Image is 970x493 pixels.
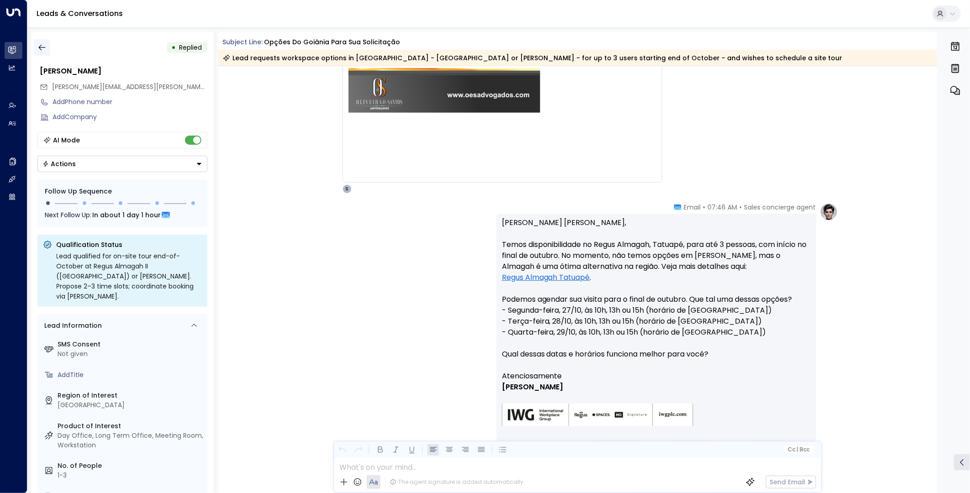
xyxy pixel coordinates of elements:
[37,156,207,172] div: Button group with a nested menu
[684,203,701,212] span: Email
[58,349,204,359] div: Not given
[58,461,204,471] label: No. of People
[502,217,811,371] p: [PERSON_NAME] [PERSON_NAME], Temos disponibilidade no Regus Almagah, Tatuapé, para até 3 pessoas,...
[820,203,838,221] img: profile-logo.png
[40,66,207,77] div: [PERSON_NAME]
[353,444,364,456] button: Redo
[58,340,204,349] label: SMS Consent
[45,210,200,220] div: Next Follow Up:
[502,371,562,382] span: Atenciosamente
[796,446,798,453] span: |
[264,37,400,47] div: Opções do Goiânia para sua solicitação
[502,382,564,393] span: [PERSON_NAME]
[390,478,523,486] div: The agent signature is added automatically
[172,39,176,56] div: •
[502,371,811,438] div: Signature
[53,136,80,145] div: AI Mode
[42,321,102,330] div: Lead Information
[502,404,694,427] img: AIorK4zU2Kz5WUNqa9ifSKC9jFH1hjwenjvh85X70KBOPduETvkeZu4OqG8oPuqbwvp3xfXcMQJCRtwYb-SG
[337,444,348,456] button: Undo
[92,210,161,220] span: In about 1 day 1 hour
[502,272,590,283] a: Regus Almagah Tatuapé
[53,97,207,107] div: AddPhone number
[703,203,706,212] span: •
[58,400,204,410] div: [GEOGRAPHIC_DATA]
[58,391,204,400] label: Region of Interest
[58,431,204,450] div: Day Office, Long Term Office, Meeting Room, Workstation
[53,82,207,92] span: joao.silva@em.iwgplc.com
[784,446,813,454] button: Cc|Bcc
[57,251,202,301] div: Lead qualified for on-site tour end-of-October at Regus Almagah II ([GEOGRAPHIC_DATA]) or [PERSON...
[740,203,742,212] span: •
[57,240,202,249] p: Qualification Status
[45,187,200,196] div: Follow Up Sequence
[58,471,204,480] div: 1-3
[58,421,204,431] label: Product of Interest
[37,8,123,19] a: Leads & Conversations
[223,37,263,47] span: Subject Line:
[223,53,843,63] div: Lead requests workspace options in [GEOGRAPHIC_DATA] - [GEOGRAPHIC_DATA] or [PERSON_NAME] - for u...
[37,156,207,172] button: Actions
[53,82,258,91] span: [PERSON_NAME][EMAIL_ADDRESS][PERSON_NAME][DOMAIN_NAME]
[708,203,738,212] span: 07:46 AM
[787,446,809,453] span: Cc Bcc
[179,43,202,52] span: Replied
[53,112,207,122] div: AddCompany
[58,370,204,380] div: AddTitle
[744,203,816,212] span: Sales concierge agent
[348,20,540,113] img: AIorK4xiNEvg_ilFzctou4QqurBcMf2XbKVhePg2yewqbBHNDghsL6ZmR5-LWcYFzo62FC7HXJ9o2ONhUK1a
[42,160,76,168] div: Actions
[343,184,352,194] div: S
